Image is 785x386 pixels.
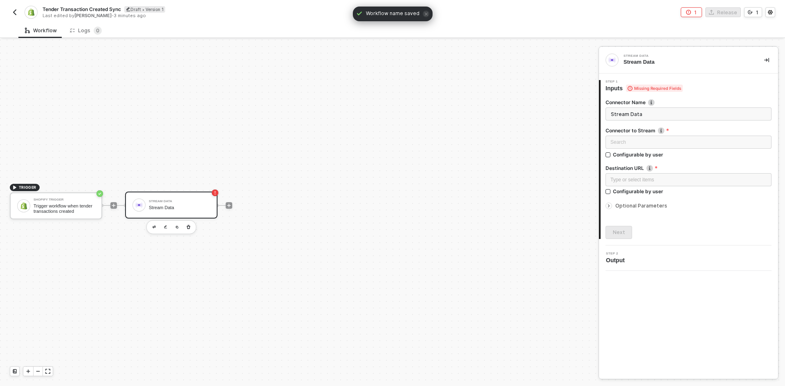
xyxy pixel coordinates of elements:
[11,9,18,16] img: back
[74,13,112,18] span: [PERSON_NAME]
[624,54,746,58] div: Stream Data
[748,10,753,15] span: icon-versioning
[111,203,116,208] span: icon-play
[606,203,611,208] span: icon-arrow-right-small
[43,6,121,13] span: Tender Transaction Created Sync
[768,10,773,15] span: icon-settings
[606,84,683,92] span: Inputs
[34,203,95,214] div: Trigger workflow when tender transactions created
[658,127,664,134] img: icon-info
[615,203,667,209] span: Optional Parameters
[606,127,772,134] label: Connector to Stream
[423,11,429,17] span: icon-close
[608,56,616,64] img: integration-icon
[606,201,772,210] div: Optional Parameters
[19,184,36,191] span: TRIGGER
[124,6,165,13] div: Draft • Version 1
[27,9,34,16] img: integration-icon
[175,225,179,229] img: copy-block
[10,7,20,17] button: back
[613,188,663,195] div: Configurable by user
[606,256,628,264] span: Output
[149,222,159,232] button: edit-cred
[694,9,697,16] div: 1
[646,165,653,172] img: icon-info
[606,107,772,120] input: Enter description
[606,165,772,172] label: Destination URL
[624,58,751,66] div: Stream Data
[70,27,102,35] div: Logs
[606,99,772,106] label: Connector Name
[681,7,702,17] button: 1
[626,85,683,92] span: Missing Required Fields
[227,203,231,208] span: icon-play
[26,369,31,374] span: icon-play
[606,226,632,239] button: Next
[172,222,182,232] button: copy-block
[153,225,156,228] img: edit-cred
[744,7,762,17] button: 1
[764,58,769,62] span: icon-collapse-right
[135,201,143,209] img: icon
[43,13,392,19] div: Last edited by - 3 minutes ago
[149,205,210,210] div: Stream Data
[25,27,57,34] div: Workflow
[45,369,50,374] span: icon-expand
[164,225,167,229] img: edit-cred
[705,7,741,17] button: Release
[212,190,218,196] span: icon-error-page
[94,27,102,35] sup: 0
[36,369,40,374] span: icon-minus
[606,80,683,83] span: Step 1
[20,202,27,210] img: icon
[686,10,691,15] span: icon-error-page
[599,80,778,239] div: Step 1Inputs Missing Required FieldsConnector Nameicon-infoConnector to Streamicon-infoSearchConf...
[126,7,130,11] span: icon-edit
[96,190,103,197] span: icon-success-page
[606,252,628,255] span: Step 2
[12,185,17,190] span: icon-play
[161,222,170,232] button: edit-cred
[648,99,655,106] img: icon-info
[149,200,210,203] div: Stream Data
[756,9,758,16] div: 1
[34,198,95,201] div: Shopify Trigger
[356,10,363,17] span: icon-check
[613,151,663,158] div: Configurable by user
[366,10,419,18] span: Workflow name saved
